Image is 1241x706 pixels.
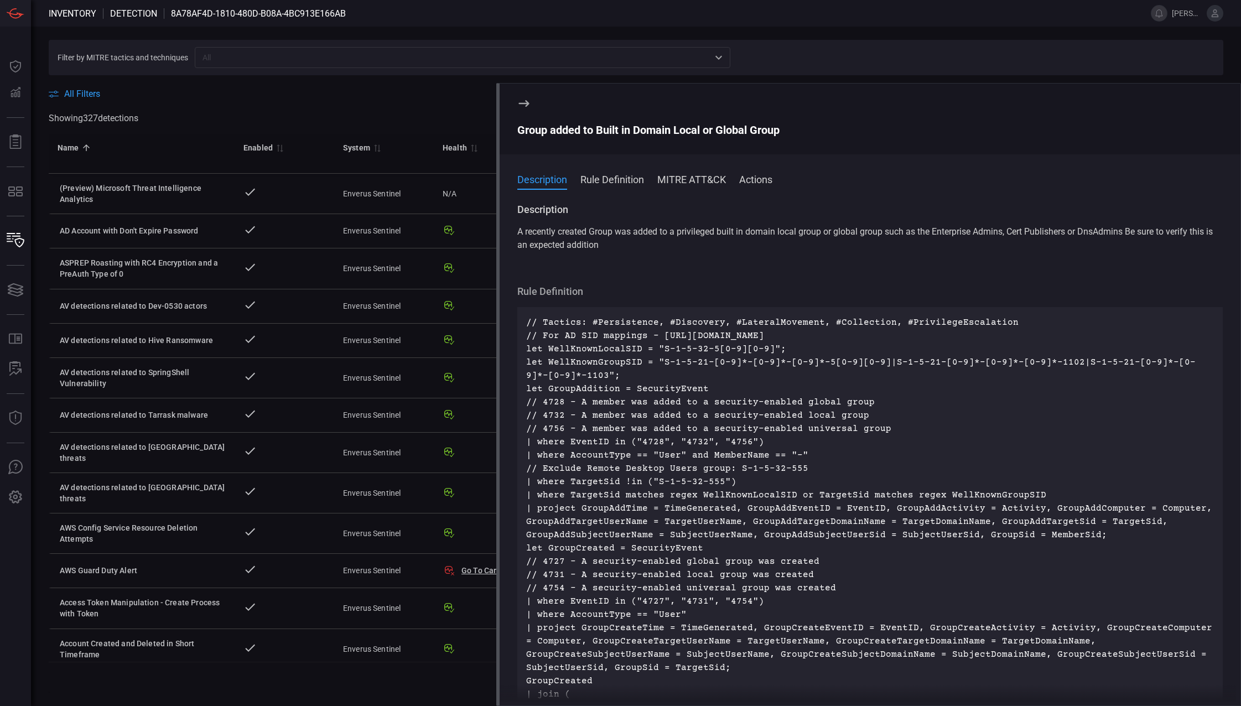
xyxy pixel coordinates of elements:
[2,484,29,511] button: Preferences
[526,462,1214,475] p: // Exclude Remote Desktop Users group: S-1-5-32-555
[343,409,425,421] div: Enverus Sentinel
[2,356,29,382] button: ALERT ANALYSIS
[517,285,1223,298] div: Rule Definition
[2,326,29,352] button: Rule Catalog
[110,8,157,19] span: Detection
[2,454,29,481] button: Ask Us A Question
[49,113,138,123] span: Showing 327 detection s
[60,597,226,619] div: Access Token Manipulation - Create Process with Token
[64,89,100,99] span: All Filters
[526,674,1214,688] p: GroupCreated
[657,172,726,185] button: MITRE ATT&CK
[739,172,772,185] button: Actions
[461,565,501,576] button: Go To Card
[526,582,1214,595] p: // 4754 - A security-enabled universal group was created
[526,621,1214,674] p: | project GroupCreateTime = TimeGenerated, GroupCreateEventID = EventID, GroupCreateActivity = Ac...
[2,80,29,106] button: Detections
[580,172,644,185] button: Rule Definition
[517,225,1223,252] p: A recently created Group was added to a privileged built in domain local group or global group su...
[517,172,567,185] button: Description
[526,316,1214,329] p: // Tactics: #Persistence, #Discovery, #LateralMovement, #Collection, #PrivilegeEscalation
[60,183,226,205] div: (Preview) Microsoft Threat Intelligence Analytics
[370,143,383,153] span: Sort by System ascending
[343,300,425,312] div: Enverus Sentinel
[60,257,226,279] div: ASPREP Roasting with RC4 Encryption and a PreAuth Type of 0
[711,50,726,65] button: Open
[60,409,226,421] div: AV detections related to Tarrask malware
[343,487,425,499] div: Enverus Sentinel
[2,53,29,80] button: Dashboard
[526,422,1214,435] p: // 4756 - A member was added to a security-enabled universal group
[343,528,425,539] div: Enverus Sentinel
[171,8,346,19] span: 8a78af4d-1810-480d-b08a-4bc913e166ab
[467,143,480,153] span: Sort by Health ascending
[60,442,226,464] div: AV detections related to Ukraine threats
[526,382,1214,396] p: let GroupAddition = SecurityEvent
[343,565,425,576] div: Enverus Sentinel
[343,263,425,274] div: Enverus Sentinel
[2,129,29,155] button: Reports
[60,367,226,389] div: AV detections related to SpringShell Vulnerability
[343,372,425,383] div: Enverus Sentinel
[2,405,29,432] button: Threat Intelligence
[60,482,226,504] div: AV detections related to Ukraine threats
[526,396,1214,409] p: // 4728 - A member was added to a security-enabled global group
[60,335,226,346] div: AV detections related to Hive Ransomware
[343,603,425,614] div: Enverus Sentinel
[60,522,226,544] div: AWS Config Service Resource Deletion Attempts
[58,141,79,154] div: Name
[517,123,1223,137] div: Group added to Built in Domain Local or Global Group
[198,50,709,64] input: All
[526,542,1214,555] p: let GroupCreated = SecurityEvent
[60,638,226,660] div: Account Created and Deleted in Short Timeframe
[1172,9,1202,18] span: [PERSON_NAME].[PERSON_NAME]
[343,141,370,154] div: System
[2,178,29,205] button: MITRE - Detection Posture
[343,643,425,655] div: Enverus Sentinel
[526,555,1214,568] p: // 4727 - A security-enabled global group was created
[343,225,425,236] div: Enverus Sentinel
[2,277,29,303] button: Cards
[343,335,425,346] div: Enverus Sentinel
[243,141,273,154] div: Enabled
[526,342,1214,356] p: let WellKnownLocalSID = "S-1-5-32-5[0-9][0-9]";
[526,489,1214,502] p: | where TargetSid matches regex WellKnownLocalSID or TargetSid matches regex WellKnownGroupSID
[526,595,1214,608] p: | where EventID in ("4727", "4731", "4754")
[2,227,29,254] button: Inventory
[517,203,1223,216] div: Description
[526,409,1214,422] p: // 4732 - A member was added to a security-enabled local group
[526,568,1214,582] p: // 4731 - A security-enabled local group was created
[526,435,1214,449] p: | where EventID in ("4728", "4732", "4756")
[49,89,100,99] button: All Filters
[49,8,96,19] span: Inventory
[526,329,1214,342] p: // For AD SID mappings - [URL][DOMAIN_NAME]
[526,608,1214,621] p: | where AccountType == "User"
[526,449,1214,462] p: | where AccountType == "User" and MemberName == "-"
[443,188,456,199] span: N/A
[58,53,188,62] span: Filter by MITRE tactics and techniques
[60,300,226,312] div: AV detections related to Dev-0530 actors
[526,475,1214,489] p: | where TargetSid !in ("S-1-5-32-555")
[79,143,92,153] span: Sorted by Name ascending
[526,356,1214,382] p: let WellKnownGroupSID = "S-1-5-21-[0-9]*-[0-9]*-[0-9]*-5[0-9][0-9]|S-1-5-21-[0-9]*-[0-9]*-[0-9]*-...
[60,565,226,576] div: AWS Guard Duty Alert
[526,502,1214,542] p: | project GroupAddTime = TimeGenerated, GroupAddEventID = EventID, GroupAddActivity = Activity, G...
[273,143,286,153] span: Sort by Enabled descending
[343,447,425,458] div: Enverus Sentinel
[60,225,226,236] div: AD Account with Don't Expire Password
[343,188,425,199] div: Enverus Sentinel
[443,141,467,154] div: Health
